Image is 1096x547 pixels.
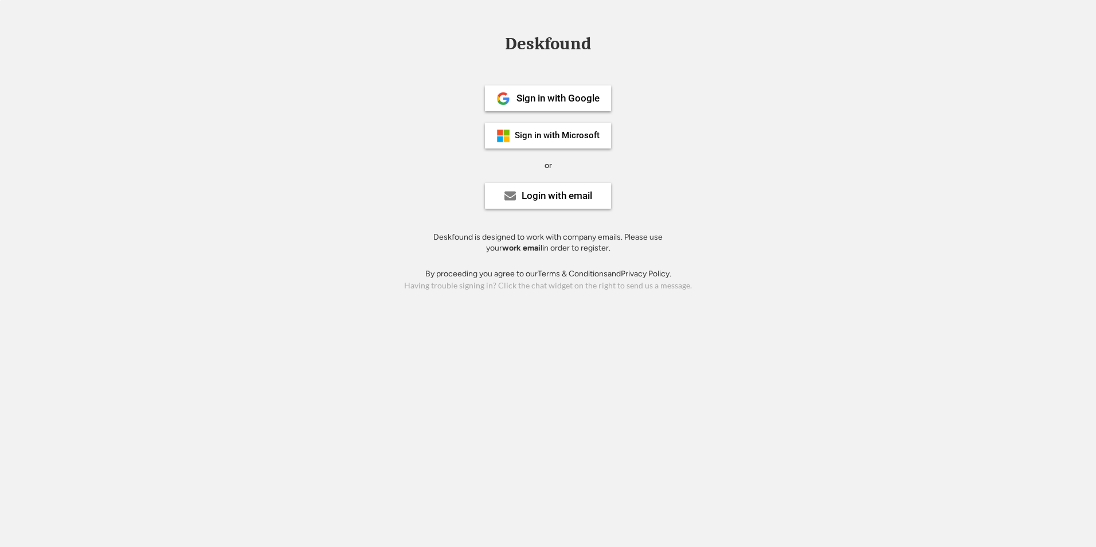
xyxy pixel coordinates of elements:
[425,268,671,280] div: By proceeding you agree to our and
[496,92,510,106] img: 1024px-Google__G__Logo.svg.png
[515,131,600,140] div: Sign in with Microsoft
[545,160,552,171] div: or
[516,93,600,103] div: Sign in with Google
[496,129,510,143] img: ms-symbollockup_mssymbol_19.png
[522,191,592,201] div: Login with email
[499,35,597,53] div: Deskfound
[502,243,542,253] strong: work email
[621,269,671,279] a: Privacy Policy.
[538,269,608,279] a: Terms & Conditions
[419,232,677,254] div: Deskfound is designed to work with company emails. Please use your in order to register.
